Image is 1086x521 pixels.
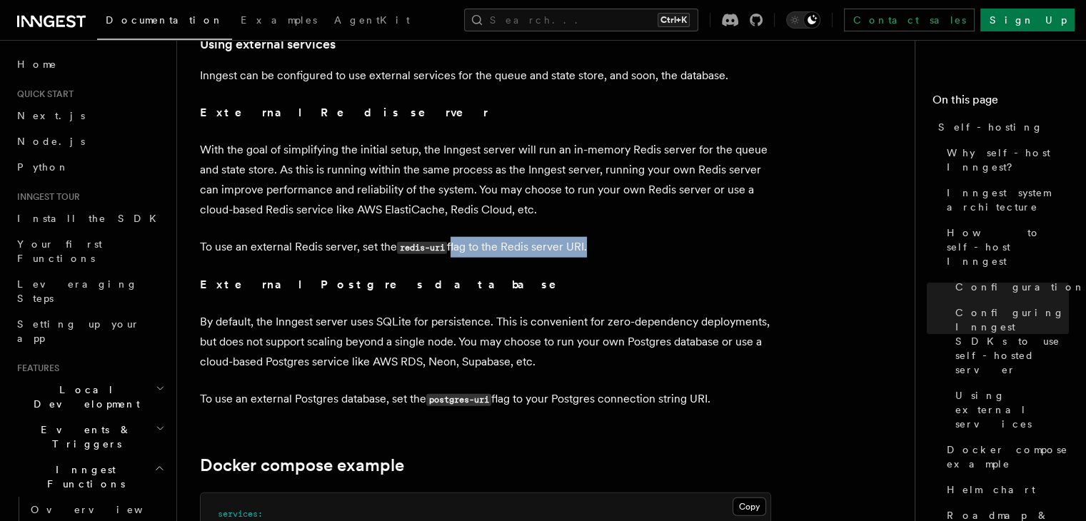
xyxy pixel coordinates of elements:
[955,305,1069,377] span: Configuring Inngest SDKs to use self-hosted server
[11,363,59,374] span: Features
[955,388,1069,431] span: Using external services
[11,271,168,311] a: Leveraging Steps
[980,9,1075,31] a: Sign Up
[947,442,1069,471] span: Docker compose example
[11,383,156,411] span: Local Development
[200,455,404,475] a: Docker compose example
[200,106,488,119] strong: External Redis server
[950,383,1069,437] a: Using external services
[426,394,491,406] code: postgres-uri
[941,477,1069,502] a: Helm chart
[17,136,85,147] span: Node.js
[11,191,80,203] span: Inngest tour
[17,161,69,173] span: Python
[200,237,771,258] p: To use an external Redis server, set the flag to the Redis server URI.
[947,146,1069,174] span: Why self-host Inngest?
[11,311,168,351] a: Setting up your app
[200,140,771,220] p: With the goal of simplifying the initial setup, the Inngest server will run an in-memory Redis se...
[232,4,326,39] a: Examples
[941,140,1069,180] a: Why self-host Inngest?
[218,509,258,519] span: services
[334,14,410,26] span: AgentKit
[955,280,1085,294] span: Configuration
[941,220,1069,274] a: How to self-host Inngest
[947,226,1069,268] span: How to self-host Inngest
[786,11,820,29] button: Toggle dark mode
[11,206,168,231] a: Install the SDK
[932,91,1069,114] h4: On this page
[17,110,85,121] span: Next.js
[17,57,57,71] span: Home
[11,423,156,451] span: Events & Triggers
[106,14,223,26] span: Documentation
[950,274,1069,300] a: Configuration
[258,509,263,519] span: :
[241,14,317,26] span: Examples
[397,242,447,254] code: redis-uri
[11,377,168,417] button: Local Development
[947,482,1035,497] span: Helm chart
[658,13,690,27] kbd: Ctrl+K
[17,318,140,344] span: Setting up your app
[11,128,168,154] a: Node.js
[11,462,154,491] span: Inngest Functions
[200,312,771,372] p: By default, the Inngest server uses SQLite for persistence. This is convenient for zero-dependenc...
[11,154,168,180] a: Python
[11,103,168,128] a: Next.js
[733,497,766,516] button: Copy
[17,238,102,264] span: Your first Functions
[844,9,975,31] a: Contact sales
[11,417,168,457] button: Events & Triggers
[17,278,138,304] span: Leveraging Steps
[97,4,232,40] a: Documentation
[200,34,336,54] a: Using external services
[941,437,1069,477] a: Docker compose example
[938,120,1043,134] span: Self-hosting
[947,186,1069,214] span: Inngest system architecture
[950,300,1069,383] a: Configuring Inngest SDKs to use self-hosted server
[11,51,168,77] a: Home
[932,114,1069,140] a: Self-hosting
[326,4,418,39] a: AgentKit
[31,504,178,515] span: Overview
[200,389,771,410] p: To use an external Postgres database, set the flag to your Postgres connection string URI.
[11,457,168,497] button: Inngest Functions
[200,66,771,86] p: Inngest can be configured to use external services for the queue and state store, and soon, the d...
[941,180,1069,220] a: Inngest system architecture
[11,88,74,100] span: Quick start
[11,231,168,271] a: Your first Functions
[200,278,576,291] strong: External Postgres database
[464,9,698,31] button: Search...Ctrl+K
[17,213,165,224] span: Install the SDK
